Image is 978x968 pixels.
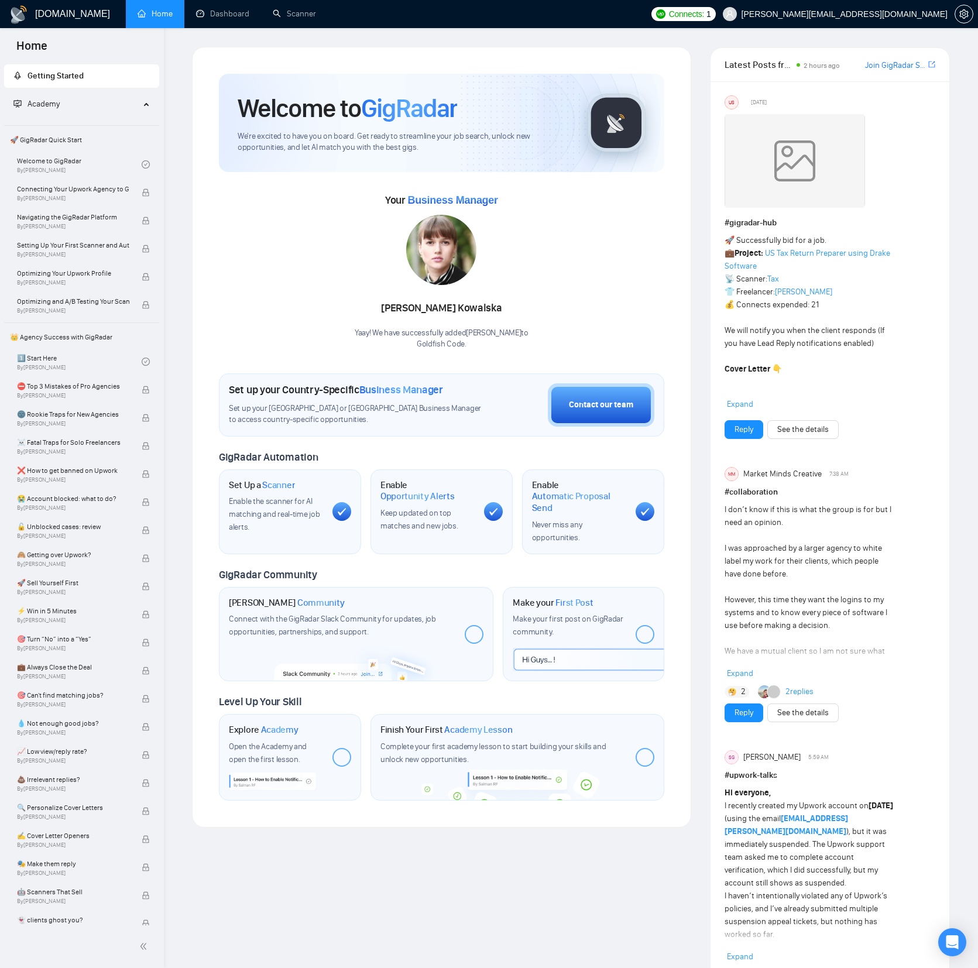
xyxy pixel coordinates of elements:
button: Reply [725,703,763,722]
span: ⚡ Win in 5 Minutes [17,605,129,617]
span: ☠️ Fatal Traps for Solo Freelancers [17,437,129,448]
span: Optimizing Your Upwork Profile [17,267,129,279]
span: 😭 Account blocked: what to do? [17,493,129,504]
strong: [DATE] [869,801,893,811]
p: Goldfish Code . [355,339,529,350]
span: GigRadar Community [219,568,317,581]
div: MM [725,468,738,480]
span: Business Manager [359,383,443,396]
span: lock [142,582,150,591]
span: Navigating the GigRadar Platform [17,211,129,223]
a: 2replies [785,686,814,698]
a: homeHome [138,9,173,19]
span: By [PERSON_NAME] [17,533,129,540]
span: By [PERSON_NAME] [17,617,129,624]
span: Set up your [GEOGRAPHIC_DATA] or [GEOGRAPHIC_DATA] Business Manager to access country-specific op... [229,403,484,425]
span: 💼 Always Close the Deal [17,661,129,673]
h1: # upwork-talks [725,769,935,782]
span: lock [142,188,150,197]
span: lock [142,807,150,815]
h1: # collaboration [725,486,935,499]
img: upwork-logo.png [656,9,665,19]
a: setting [955,9,973,19]
span: 🤖 Scanners That Sell [17,886,129,898]
span: lock [142,217,150,225]
span: Academy [13,99,60,109]
span: lock [142,301,150,309]
span: lock [142,414,150,422]
a: 1️⃣ Start HereBy[PERSON_NAME] [17,349,142,375]
span: 🎯 Can't find matching jobs? [17,689,129,701]
span: 🎭 Make them reply [17,858,129,870]
span: Community [297,597,345,609]
span: fund-projection-screen [13,99,22,108]
span: By [PERSON_NAME] [17,561,129,568]
button: Reply [725,420,763,439]
span: Expand [727,952,753,962]
span: By [PERSON_NAME] [17,898,129,905]
button: setting [955,5,973,23]
span: Market Minds Creative [743,468,822,480]
span: Optimizing and A/B Testing Your Scanner for Better Results [17,296,129,307]
img: logo [9,5,28,24]
span: export [928,60,935,69]
span: By [PERSON_NAME] [17,448,129,455]
span: Never miss any opportunities. [532,520,582,543]
a: export [928,59,935,70]
span: 1 [706,8,711,20]
span: 💧 Not enough good jobs? [17,718,129,729]
img: 1717012066705-55.jpg [406,215,476,285]
span: Academy [28,99,60,109]
span: ✍️ Cover Letter Openers [17,830,129,842]
h1: [PERSON_NAME] [229,597,345,609]
span: Your [385,194,498,207]
span: First Post [555,597,593,609]
div: Contact our team [569,399,633,411]
h1: # gigradar-hub [725,217,935,229]
button: Contact our team [548,383,654,427]
h1: Finish Your First [380,724,512,736]
h1: Set up your Country-Specific [229,383,443,396]
div: [PERSON_NAME] Kowalska [355,298,529,318]
span: lock [142,386,150,394]
a: [EMAIL_ADDRESS][PERSON_NAME][DOMAIN_NAME] [725,813,848,836]
span: Complete your first academy lesson to start building your skills and unlock new opportunities. [380,742,606,764]
span: lock [142,695,150,703]
a: searchScanner [273,9,316,19]
span: By [PERSON_NAME] [17,785,129,792]
span: lock [142,723,150,731]
span: By [PERSON_NAME] [17,476,129,483]
h1: Enable [532,479,626,514]
span: By [PERSON_NAME] [17,223,129,230]
span: 🚀 Sell Yourself First [17,577,129,589]
span: Getting Started [28,71,84,81]
span: By [PERSON_NAME] [17,195,129,202]
button: See the details [767,420,839,439]
img: Joaquin Arcardini [758,685,771,698]
span: By [PERSON_NAME] [17,757,129,764]
h1: Explore [229,724,298,736]
span: Make your first post on GigRadar community. [513,614,623,637]
a: Reply [735,423,753,436]
span: 🔓 Unblocked cases: review [17,521,129,533]
span: Academy Lesson [444,724,512,736]
span: 🌚 Rookie Traps for New Agencies [17,409,129,420]
span: Academy [261,724,298,736]
a: Welcome to GigRadarBy[PERSON_NAME] [17,152,142,177]
img: weqQh+iSagEgQAAAABJRU5ErkJggg== [725,114,865,208]
div: Open Intercom Messenger [938,928,966,956]
span: Enable the scanner for AI matching and real-time job alerts. [229,496,320,532]
span: user [726,10,734,18]
h1: Make your [513,597,593,609]
span: Connect with the GigRadar Slack Community for updates, job opportunities, partnerships, and support. [229,614,436,637]
span: ⛔ Top 3 Mistakes of Pro Agencies [17,380,129,392]
span: Business Manager [407,194,497,206]
span: check-circle [142,160,150,169]
span: lock [142,554,150,562]
span: lock [142,835,150,843]
span: 🎯 Turn “No” into a “Yes” [17,633,129,645]
span: 🔍 Personalize Cover Letters [17,802,129,813]
span: 7:38 AM [829,469,849,479]
strong: Project: [735,248,763,258]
